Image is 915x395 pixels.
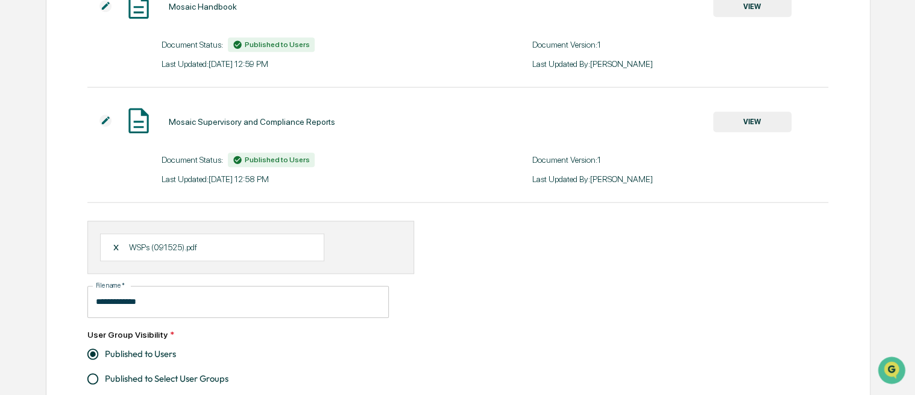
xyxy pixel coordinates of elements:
[7,170,81,192] a: 🔎Data Lookup
[87,330,174,340] label: User Group Visibility
[96,280,125,289] label: File name
[245,40,310,49] span: Published to Users
[12,176,22,186] div: 🔎
[162,59,458,69] div: Last Updated: [DATE] 12:59 PM
[120,204,146,213] span: Pylon
[85,204,146,213] a: Powered byPylon
[162,153,458,167] div: Document Status:
[24,175,76,187] span: Data Lookup
[7,147,83,169] a: 🖐️Preclearance
[105,372,228,385] span: Published to Select User Groups
[532,174,829,184] div: Last Updated By: [PERSON_NAME]
[41,104,152,114] div: We're available if you need us!
[162,37,458,52] div: Document Status:
[105,347,176,361] span: Published to Users
[12,92,34,114] img: 1746055101610-c473b297-6a78-478c-a979-82029cc54cd1
[83,147,154,169] a: 🗄️Attestations
[169,117,335,127] div: Mosaic Supervisory and Compliance Reports
[245,156,310,164] span: Published to Users
[24,152,78,164] span: Preclearance
[532,40,829,49] div: Document Version: 1
[87,153,97,163] div: 🗄️
[876,355,909,388] iframe: Open customer support
[205,96,219,110] button: Start new chat
[169,2,237,11] div: Mosaic Handbook
[162,174,458,184] div: Last Updated: [DATE] 12:58 PM
[129,242,197,252] p: WSPs (091525).pdf
[12,153,22,163] div: 🖐️
[124,106,154,136] img: Document Icon
[12,25,219,45] p: How can we help?
[41,92,198,104] div: Start new chat
[532,155,829,165] div: Document Version: 1
[713,112,791,132] button: VIEW
[113,242,129,253] div: X
[532,59,829,69] div: Last Updated By: [PERSON_NAME]
[99,152,149,164] span: Attestations
[99,115,112,127] img: Additional Document Icon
